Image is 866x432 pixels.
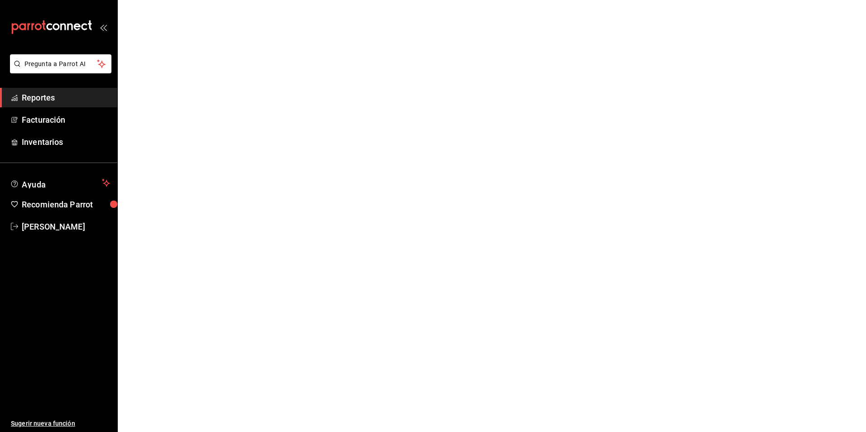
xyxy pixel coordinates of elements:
[6,66,111,75] a: Pregunta a Parrot AI
[22,198,110,211] span: Recomienda Parrot
[22,221,110,233] span: [PERSON_NAME]
[22,114,110,126] span: Facturación
[22,91,110,104] span: Reportes
[22,136,110,148] span: Inventarios
[22,178,98,188] span: Ayuda
[11,419,110,428] span: Sugerir nueva función
[10,54,111,73] button: Pregunta a Parrot AI
[24,59,97,69] span: Pregunta a Parrot AI
[100,24,107,31] button: open_drawer_menu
